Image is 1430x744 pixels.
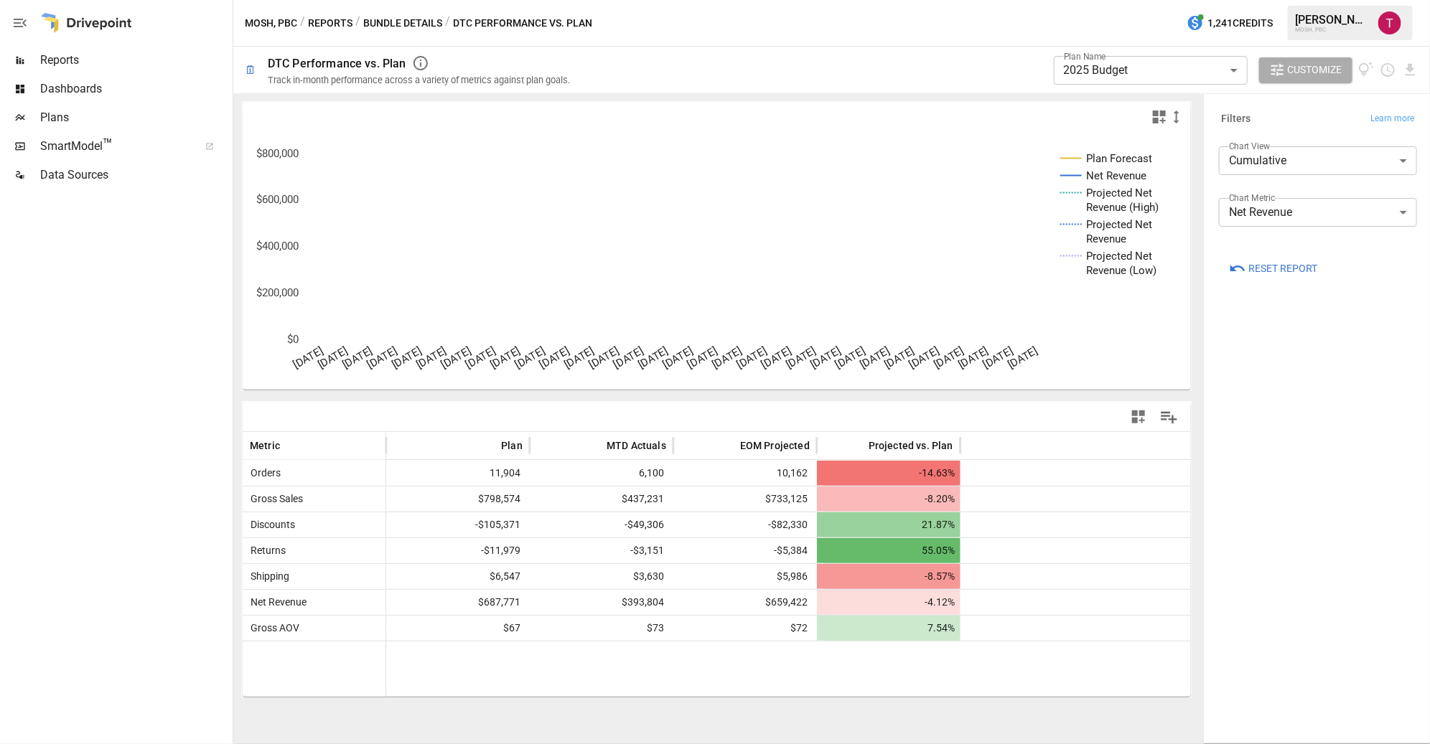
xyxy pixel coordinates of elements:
[681,461,810,486] span: 10,162
[1086,169,1146,182] text: Net Revenue
[1181,10,1279,37] button: 1,241Credits
[1086,250,1152,263] text: Projected Net
[393,512,523,537] span: -$105,371
[681,512,810,537] span: -$82,330
[243,131,1192,390] svg: A chart.
[686,344,720,372] text: [DATE]
[537,461,666,486] span: 6,100
[956,344,991,372] text: [DATE]
[245,512,295,537] span: Discounts
[268,57,406,70] div: DTC Performance vs. Plan
[1380,62,1396,78] button: Schedule report
[824,512,958,537] span: 21.87%
[1259,57,1352,83] button: Customize
[103,136,113,154] span: ™
[488,344,523,372] text: [DATE]
[308,14,352,32] button: Reports
[245,461,281,486] span: Orders
[824,590,958,615] span: -4.12%
[268,75,570,85] div: Track in-month performance across a variety of metrics against plan goals.
[365,344,399,372] text: [DATE]
[1248,260,1317,278] span: Reset Report
[681,616,810,641] span: $72
[824,616,958,641] span: 7.54%
[245,616,299,641] span: Gross AOV
[562,344,597,372] text: [DATE]
[40,138,190,155] span: SmartModel
[1219,146,1417,175] div: Cumulative
[1378,11,1401,34] img: Tanner Flitter
[245,538,286,563] span: Returns
[245,63,256,77] div: 🗓
[1370,3,1410,43] button: Tanner Flitter
[393,538,523,563] span: -$11,979
[824,486,958,512] span: -8.20%
[414,344,449,372] text: [DATE]
[681,590,810,615] span: $659,422
[833,344,868,372] text: [DATE]
[719,435,739,456] button: Sort
[513,344,547,372] text: [DATE]
[1358,57,1375,83] button: View documentation
[537,486,666,512] span: $437,231
[847,435,867,456] button: Sort
[1288,61,1342,79] span: Customize
[393,616,523,641] span: $67
[681,538,810,563] span: -$5,384
[256,240,299,253] text: $400,000
[824,564,958,589] span: -8.57%
[1086,152,1152,165] text: Plan Forecast
[40,166,230,184] span: Data Sources
[1219,198,1417,227] div: Net Revenue
[681,564,810,589] span: $5,986
[40,52,230,69] span: Reports
[445,14,450,32] div: /
[1086,232,1126,245] text: Revenue
[1086,264,1156,277] text: Revenue (Low)
[1054,56,1248,85] div: 2025 Budget
[537,538,666,563] span: -$3,151
[291,344,325,372] text: [DATE]
[585,435,605,456] button: Sort
[1006,344,1040,372] text: [DATE]
[869,438,953,453] span: Projected vs. Plan
[907,344,942,372] text: [DATE]
[784,344,818,372] text: [DATE]
[256,147,299,160] text: $800,000
[245,564,289,589] span: Shipping
[858,344,892,372] text: [DATE]
[245,590,307,615] span: Net Revenue
[1229,192,1276,204] label: Chart Metric
[932,344,966,372] text: [DATE]
[393,461,523,486] span: 11,904
[439,344,473,372] text: [DATE]
[882,344,917,372] text: [DATE]
[393,486,523,512] span: $798,574
[1370,112,1415,126] span: Learn more
[1295,27,1370,33] div: MOSH, PBC
[537,564,666,589] span: $3,630
[537,616,666,641] span: $73
[501,438,523,453] span: Plan
[464,344,498,372] text: [DATE]
[607,438,666,453] span: MTD Actuals
[537,512,666,537] span: -$49,306
[537,590,666,615] span: $393,804
[40,80,230,98] span: Dashboards
[363,14,442,32] button: Bundle Details
[808,344,843,372] text: [DATE]
[393,564,523,589] span: $6,547
[480,435,500,456] button: Sort
[300,14,305,32] div: /
[760,344,794,372] text: [DATE]
[1219,255,1327,281] button: Reset Report
[1153,401,1185,433] button: Manage Columns
[281,435,302,456] button: Sort
[660,344,695,372] text: [DATE]
[256,286,299,299] text: $200,000
[1295,13,1370,27] div: [PERSON_NAME]
[824,461,958,486] span: -14.63%
[1064,50,1106,62] label: Plan Name
[710,344,744,372] text: [DATE]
